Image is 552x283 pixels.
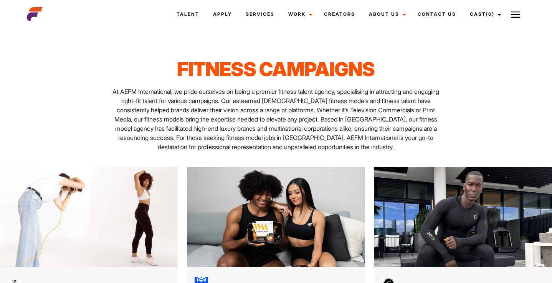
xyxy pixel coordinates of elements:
[511,10,520,19] img: Burger icon
[281,4,317,25] a: Work
[486,11,494,17] span: (0)
[170,4,206,25] a: Talent
[463,4,506,25] a: Cast(0)
[206,4,239,25] a: Apply
[187,167,365,267] img: 1 8
[362,4,411,25] a: About Us
[317,4,362,25] a: Creators
[239,4,281,25] a: Services
[374,167,552,267] img: 1@3x 21 scaled
[27,7,42,22] img: cropped-aefm-brand-fav-22-square.png
[111,58,441,81] h1: Fitness Campaigns
[111,87,441,151] p: At AEFM International, we pride ourselves on being a premier fitness talent agency, specialising ...
[411,4,463,25] a: Contact Us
